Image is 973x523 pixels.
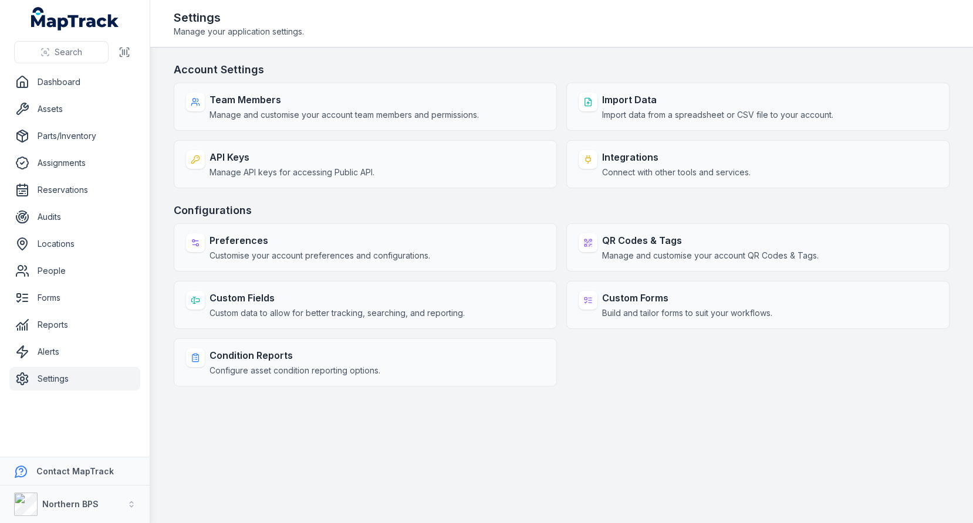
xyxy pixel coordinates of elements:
a: Forms [9,286,140,310]
strong: API Keys [210,150,374,164]
a: Team MembersManage and customise your account team members and permissions. [174,83,557,131]
h3: Account Settings [174,62,950,78]
span: Connect with other tools and services. [602,167,751,178]
span: Customise your account preferences and configurations. [210,250,430,261]
a: Reservations [9,178,140,202]
strong: QR Codes & Tags [602,233,819,247]
h2: Settings [174,9,304,26]
a: Parts/Inventory [9,124,140,148]
a: Dashboard [9,70,140,94]
a: Audits [9,205,140,229]
span: Import data from a spreadsheet or CSV file to your account. [602,109,833,121]
strong: Team Members [210,93,479,107]
strong: Custom Forms [602,291,772,305]
a: API KeysManage API keys for accessing Public API. [174,140,557,188]
strong: Northern BPS [42,499,99,509]
a: Condition ReportsConfigure asset condition reporting options. [174,338,557,386]
span: Manage and customise your account QR Codes & Tags. [602,250,819,261]
span: Custom data to allow for better tracking, searching, and reporting. [210,307,465,319]
a: QR Codes & TagsManage and customise your account QR Codes & Tags. [566,223,950,271]
strong: Condition Reports [210,348,380,362]
span: Manage your application settings. [174,26,304,38]
a: Settings [9,367,140,390]
a: Custom FieldsCustom data to allow for better tracking, searching, and reporting. [174,281,557,329]
a: Reports [9,313,140,337]
span: Build and tailor forms to suit your workflows. [602,307,772,319]
strong: Import Data [602,93,833,107]
strong: Contact MapTrack [36,466,114,476]
span: Configure asset condition reporting options. [210,365,380,376]
a: PreferencesCustomise your account preferences and configurations. [174,223,557,271]
a: MapTrack [31,7,119,30]
a: Custom FormsBuild and tailor forms to suit your workflows. [566,281,950,329]
button: Search [14,41,109,63]
a: Import DataImport data from a spreadsheet or CSV file to your account. [566,83,950,131]
span: Manage API keys for accessing Public API. [210,167,374,178]
strong: Preferences [210,233,430,247]
a: IntegrationsConnect with other tools and services. [566,140,950,188]
a: Locations [9,232,140,256]
strong: Custom Fields [210,291,465,305]
a: Alerts [9,340,140,364]
span: Search [55,46,82,58]
h3: Configurations [174,202,950,219]
a: Assignments [9,151,140,175]
a: Assets [9,97,140,121]
a: People [9,259,140,283]
span: Manage and customise your account team members and permissions. [210,109,479,121]
strong: Integrations [602,150,751,164]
